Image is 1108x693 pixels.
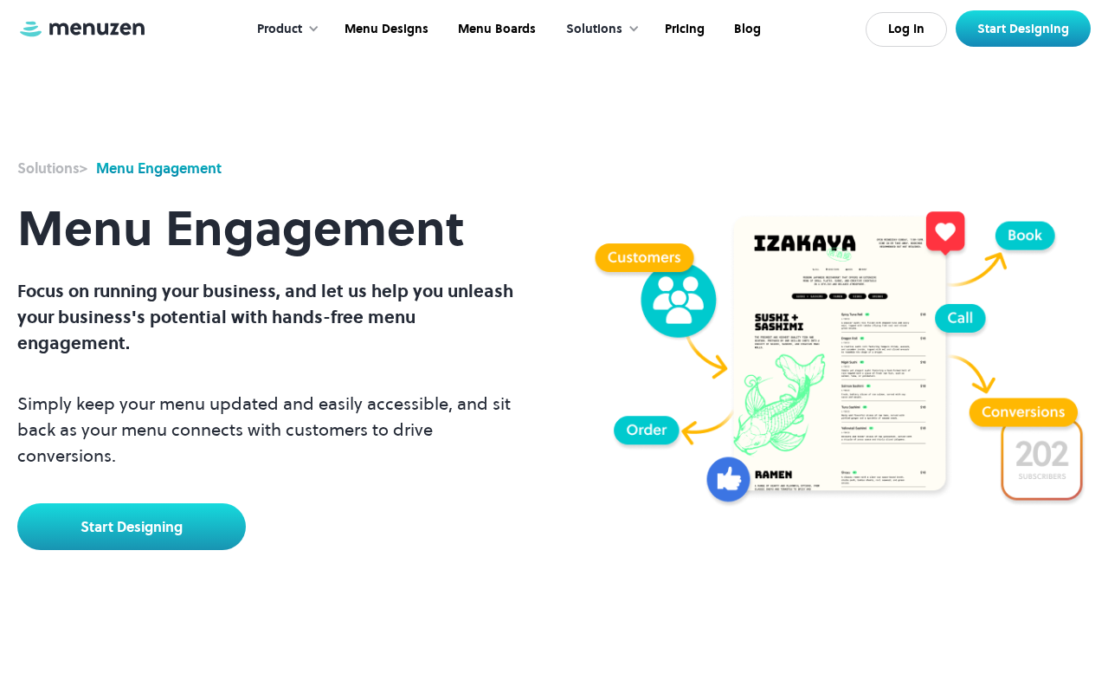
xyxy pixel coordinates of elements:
div: Solutions [549,3,648,56]
a: Blog [718,3,774,56]
div: Product [257,20,302,39]
div: Menu Engagement [96,158,222,178]
strong: Solutions [17,159,80,178]
a: Start Designing [956,10,1091,47]
h1: Menu Engagement [17,178,519,278]
a: Menu Boards [441,3,549,56]
div: Solutions [566,20,622,39]
a: Start Designing [17,503,246,550]
div: Product [240,3,328,56]
div: > [17,158,87,178]
a: Pricing [648,3,718,56]
p: Simply keep your menu updated and easily accessible, and sit back as your menu connects with cust... [17,391,519,469]
p: Focus on running your business, and let us help you unleash your business's potential with hands-... [17,278,519,356]
a: Log In [866,12,947,47]
a: Menu Designs [328,3,441,56]
a: Solutions> [17,158,87,178]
